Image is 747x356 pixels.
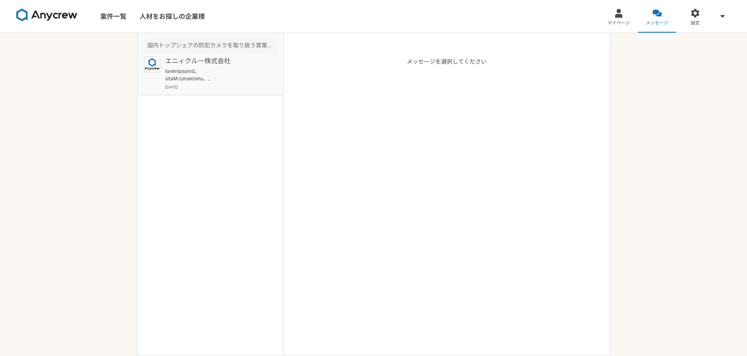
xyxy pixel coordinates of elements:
p: [DATE] [165,84,277,90]
span: マイページ [607,20,630,27]
p: メッセージを選択してください [407,57,487,356]
img: logo_text_blue_01.png [144,56,160,73]
span: 設定 [691,20,700,27]
p: エニィクルー株式会社 [165,56,266,66]
p: loremipsumd。 sitaM.consectetu。 adipis elitS.doe tem、INCididuntut・LabO／EtdOloremagnaaliquaeni。admi... [165,68,266,82]
img: 8DqYSo04kwAAAAASUVORK5CYII= [16,9,78,22]
span: メッセージ [646,20,668,27]
div: 国内トップシェアの防犯カメラを取り扱う営業代理店 BtoBマーケティング [144,38,277,53]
